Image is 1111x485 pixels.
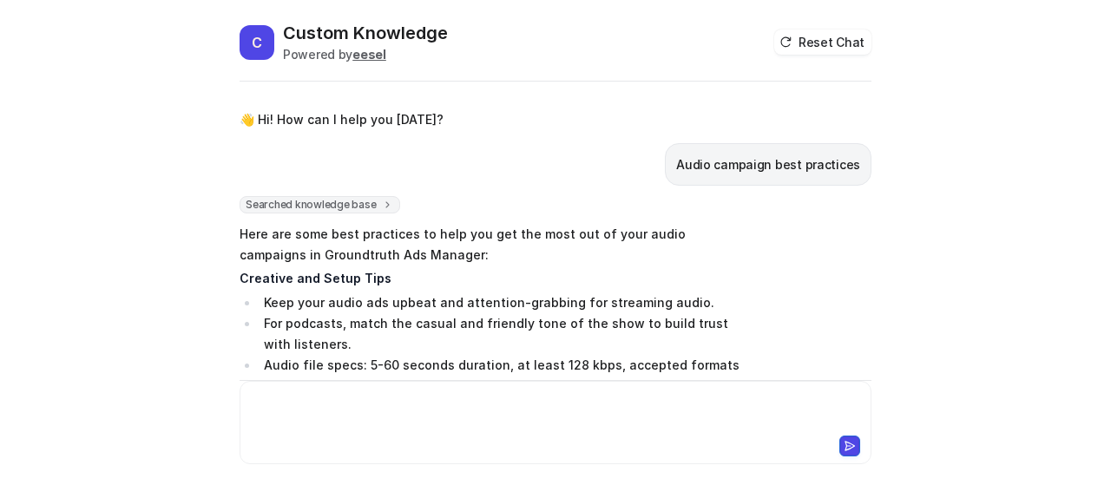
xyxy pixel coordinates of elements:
[283,21,448,45] h2: Custom Knowledge
[676,154,860,175] p: Audio campaign best practices
[283,45,448,63] div: Powered by
[240,196,400,213] span: Searched knowledge base
[352,47,386,62] b: eesel
[240,224,747,265] p: Here are some best practices to help you get the most out of your audio campaigns in Groundtruth ...
[774,29,871,55] button: Reset Chat
[259,292,747,313] li: Keep your audio ads upbeat and attention-grabbing for streaming audio.
[259,355,747,397] li: Audio file specs: 5-60 seconds duration, at least 128 kbps, accepted formats are AAC, MP3, OGG, W...
[240,109,444,130] p: 👋 Hi! How can I help you [DATE]?
[240,25,274,60] span: C
[240,271,391,285] strong: Creative and Setup Tips
[259,313,747,355] li: For podcasts, match the casual and friendly tone of the show to build trust with listeners.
